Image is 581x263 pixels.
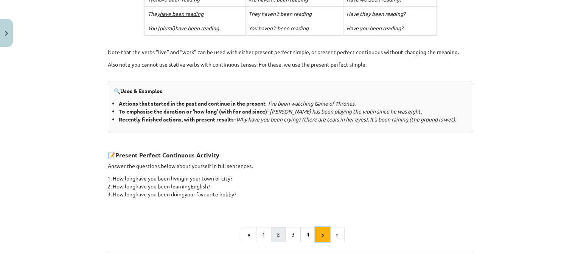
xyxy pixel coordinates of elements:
h3: 📝 [108,146,473,160]
i: Have they been reading? [346,10,405,17]
button: 3 [286,227,301,242]
p: Note that the verbs “live” and “work” can be used with either present perfect simple, or present ... [108,48,473,56]
i: I’ve been watching Game of Thrones. [268,100,356,107]
button: 4 [300,227,315,242]
b: Recently finished actions, with present results [119,116,234,123]
li: – [119,107,467,115]
i: You (plural) [148,25,219,31]
li: – . [119,115,467,123]
u: have been reading [175,25,219,31]
i: Why have you been crying? (there are tears in her eyes). It’s been raining (the ground is wet) [236,116,455,123]
li: How long in your town or city? [113,174,473,182]
b: To emphasise the duration or ’how long’ (with for and since) [119,108,267,115]
button: 5 [315,227,330,242]
p: 🔍 [114,87,467,95]
button: 2 [271,227,286,242]
li: How long English? [113,182,473,190]
b: Actions that started in the past and continue in the present [119,100,266,107]
i: Have you been reading? [346,25,403,31]
img: icon-close-lesson-0947bae3869378f0d4975bcd49f059093ad1ed9edebbc8119c70593378902aed.svg [5,31,8,36]
p: Also note you cannot use stative verbs with continuous tenses. For these, we use the present perf... [108,61,473,76]
p: Answer the questions below about yourself in full sentences. [108,162,473,170]
u: have you been learning [135,183,191,190]
li: How long your favourite hobby? [113,190,473,198]
u: have you been living [135,175,184,182]
u: have you been doing [135,191,185,198]
button: « [242,227,256,242]
i: [PERSON_NAME] has been playing the violin since he was eight. [270,108,422,115]
u: have been reading [160,10,204,17]
strong: Present Perfect Continuous Activity [115,151,219,159]
i: They haven’t been reading [249,10,312,17]
i: They [148,10,204,17]
nav: Page navigation example [108,227,473,242]
strong: Uses & Examples [120,87,162,94]
button: 1 [256,227,271,242]
li: – [119,100,467,107]
i: You haven’t been reading [249,25,309,31]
